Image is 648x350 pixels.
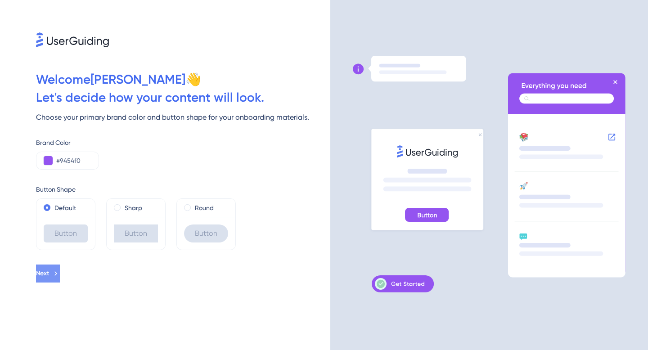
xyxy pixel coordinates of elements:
[36,137,330,148] div: Brand Color
[195,202,214,213] label: Round
[54,202,76,213] label: Default
[36,265,60,283] button: Next
[114,224,158,242] div: Button
[36,112,330,123] div: Choose your primary brand color and button shape for your onboarding materials.
[36,89,330,107] div: Let ' s decide how your content will look.
[36,71,330,89] div: Welcome [PERSON_NAME] 👋
[184,224,228,242] div: Button
[44,224,88,242] div: Button
[36,268,49,279] span: Next
[125,202,142,213] label: Sharp
[36,184,330,195] div: Button Shape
